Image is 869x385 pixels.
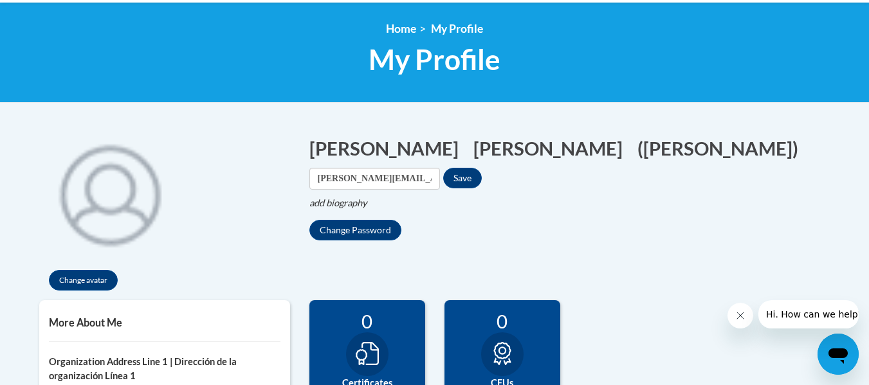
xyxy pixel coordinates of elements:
label: Organization Address Line 1 | Dirección de la organización Línea 1 [49,355,280,383]
span: My Profile [431,22,483,35]
span: My Profile [369,42,500,76]
div: Click to change the profile picture [39,122,181,264]
iframe: Close message [727,303,753,328]
button: Edit biography [309,196,378,210]
i: add biography [309,197,367,208]
button: Change Password [309,220,401,240]
div: 0 [454,310,551,332]
input: Email [309,168,440,190]
img: profile avatar [39,122,181,264]
button: Edit screen name [637,135,807,161]
button: Edit last name [473,135,631,161]
h5: More About Me [49,316,280,328]
button: Change avatar [49,270,118,291]
a: Home [386,22,416,35]
button: Save email [443,168,482,188]
iframe: Message from company [758,300,859,328]
span: Hi. How can we help? [8,9,104,19]
div: 0 [319,310,416,332]
iframe: Button to launch messaging window [818,334,859,375]
button: Edit first name [309,135,467,161]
